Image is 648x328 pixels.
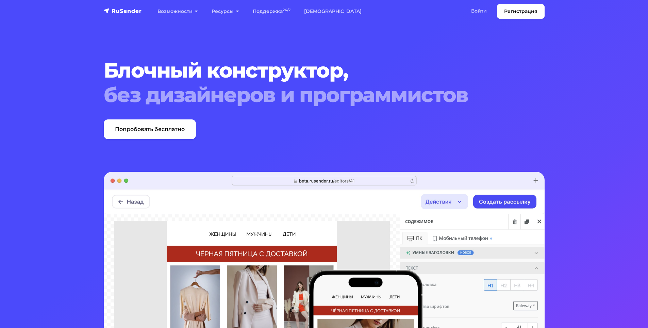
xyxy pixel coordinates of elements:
[246,4,297,18] a: Поддержка24/7
[104,7,142,14] img: RuSender
[104,83,507,107] span: без дизайнеров и программистов
[497,4,545,19] a: Регистрация
[205,4,246,18] a: Ресурсы
[151,4,205,18] a: Возможности
[104,58,507,107] h1: Блочный конструктор,
[283,8,290,12] sup: 24/7
[104,119,196,139] a: Попробовать бесплатно
[464,4,494,18] a: Войти
[297,4,368,18] a: [DEMOGRAPHIC_DATA]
